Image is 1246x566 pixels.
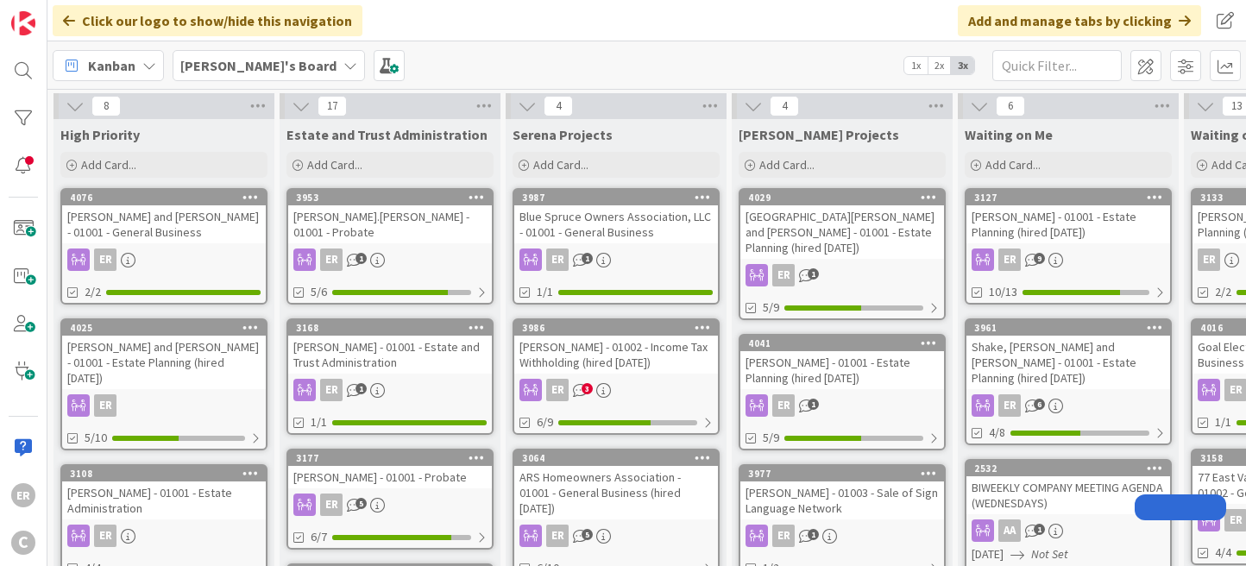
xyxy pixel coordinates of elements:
[70,322,266,334] div: 4025
[91,96,121,116] span: 8
[318,96,347,116] span: 17
[748,192,944,204] div: 4029
[288,466,492,488] div: [PERSON_NAME] - 01001 - Probate
[288,190,492,205] div: 3953
[522,322,718,334] div: 3986
[965,126,1053,143] span: Waiting on Me
[1031,546,1068,562] i: Not Set
[522,192,718,204] div: 3987
[288,190,492,243] div: 3953[PERSON_NAME].[PERSON_NAME] - 01001 - Probate
[62,466,266,481] div: 3108
[1215,413,1231,431] span: 1/1
[356,253,367,264] span: 1
[966,394,1170,417] div: ER
[740,190,944,259] div: 4029[GEOGRAPHIC_DATA][PERSON_NAME] and [PERSON_NAME] - 01001 - Estate Planning (hired [DATE])
[808,399,819,410] span: 1
[996,96,1025,116] span: 6
[311,283,327,301] span: 5/6
[62,481,266,519] div: [PERSON_NAME] - 01001 - Estate Administration
[62,525,266,547] div: ER
[582,253,593,264] span: 1
[544,96,573,116] span: 4
[740,336,944,389] div: 4041[PERSON_NAME] - 01001 - Estate Planning (hired [DATE])
[1215,283,1231,301] span: 2/2
[985,157,1041,173] span: Add Card...
[965,318,1172,445] a: 3961Shake, [PERSON_NAME] and [PERSON_NAME] - 01001 - Estate Planning (hired [DATE])ER4/8
[770,96,799,116] span: 4
[296,322,492,334] div: 3168
[1034,524,1045,535] span: 1
[966,336,1170,389] div: Shake, [PERSON_NAME] and [PERSON_NAME] - 01001 - Estate Planning (hired [DATE])
[513,126,613,143] span: Serena Projects
[514,379,718,401] div: ER
[740,351,944,389] div: [PERSON_NAME] - 01001 - Estate Planning (hired [DATE])
[763,299,779,317] span: 5/9
[288,248,492,271] div: ER
[514,450,718,466] div: 3064
[514,320,718,374] div: 3986[PERSON_NAME] - 01002 - Income Tax Withholding (hired [DATE])
[60,126,140,143] span: High Priority
[94,394,116,417] div: ER
[62,466,266,519] div: 3108[PERSON_NAME] - 01001 - Estate Administration
[356,383,367,394] span: 1
[514,466,718,519] div: ARS Homeowners Association - 01001 - General Business (hired [DATE])
[808,529,819,540] span: 1
[772,525,795,547] div: ER
[320,379,343,401] div: ER
[94,525,116,547] div: ER
[998,519,1021,542] div: AA
[582,529,593,540] span: 5
[60,188,267,305] a: 4076[PERSON_NAME] and [PERSON_NAME] - 01001 - General BusinessER2/2
[533,157,588,173] span: Add Card...
[88,55,135,76] span: Kanban
[320,494,343,516] div: ER
[974,192,1170,204] div: 3127
[546,525,569,547] div: ER
[514,336,718,374] div: [PERSON_NAME] - 01002 - Income Tax Withholding (hired [DATE])
[740,190,944,205] div: 4029
[288,205,492,243] div: [PERSON_NAME].[PERSON_NAME] - 01001 - Probate
[966,320,1170,336] div: 3961
[62,205,266,243] div: [PERSON_NAME] and [PERSON_NAME] - 01001 - General Business
[53,5,362,36] div: Click our logo to show/hide this navigation
[296,192,492,204] div: 3953
[288,320,492,336] div: 3168
[740,481,944,519] div: [PERSON_NAME] - 01003 - Sale of Sign Language Network
[928,57,951,74] span: 2x
[70,192,266,204] div: 4076
[514,320,718,336] div: 3986
[965,188,1172,305] a: 3127[PERSON_NAME] - 01001 - Estate Planning (hired [DATE])ER10/13
[94,248,116,271] div: ER
[582,383,593,394] span: 3
[998,248,1021,271] div: ER
[740,525,944,547] div: ER
[288,379,492,401] div: ER
[62,320,266,389] div: 4025[PERSON_NAME] and [PERSON_NAME] - 01001 - Estate Planning (hired [DATE])
[513,318,720,435] a: 3986[PERSON_NAME] - 01002 - Income Tax Withholding (hired [DATE])ER6/9
[514,248,718,271] div: ER
[286,188,494,305] a: 3953[PERSON_NAME].[PERSON_NAME] - 01001 - ProbateER5/6
[11,11,35,35] img: Visit kanbanzone.com
[62,190,266,243] div: 4076[PERSON_NAME] and [PERSON_NAME] - 01001 - General Business
[288,450,492,488] div: 3177[PERSON_NAME] - 01001 - Probate
[966,248,1170,271] div: ER
[951,57,974,74] span: 3x
[739,188,946,320] a: 4029[GEOGRAPHIC_DATA][PERSON_NAME] and [PERSON_NAME] - 01001 - Estate Planning (hired [DATE])ER5/9
[904,57,928,74] span: 1x
[740,264,944,286] div: ER
[989,424,1005,442] span: 4/8
[1198,248,1220,271] div: ER
[85,429,107,447] span: 5/10
[286,318,494,435] a: 3168[PERSON_NAME] - 01001 - Estate and Trust AdministrationER1/1
[320,248,343,271] div: ER
[286,126,488,143] span: Estate and Trust Administration
[514,190,718,205] div: 3987
[748,468,944,480] div: 3977
[1034,253,1045,264] span: 9
[85,283,101,301] span: 2/2
[739,334,946,450] a: 4041[PERSON_NAME] - 01001 - Estate Planning (hired [DATE])ER5/9
[514,190,718,243] div: 3987Blue Spruce Owners Association, LLC - 01001 - General Business
[966,205,1170,243] div: [PERSON_NAME] - 01001 - Estate Planning (hired [DATE])
[307,157,362,173] span: Add Card...
[546,248,569,271] div: ER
